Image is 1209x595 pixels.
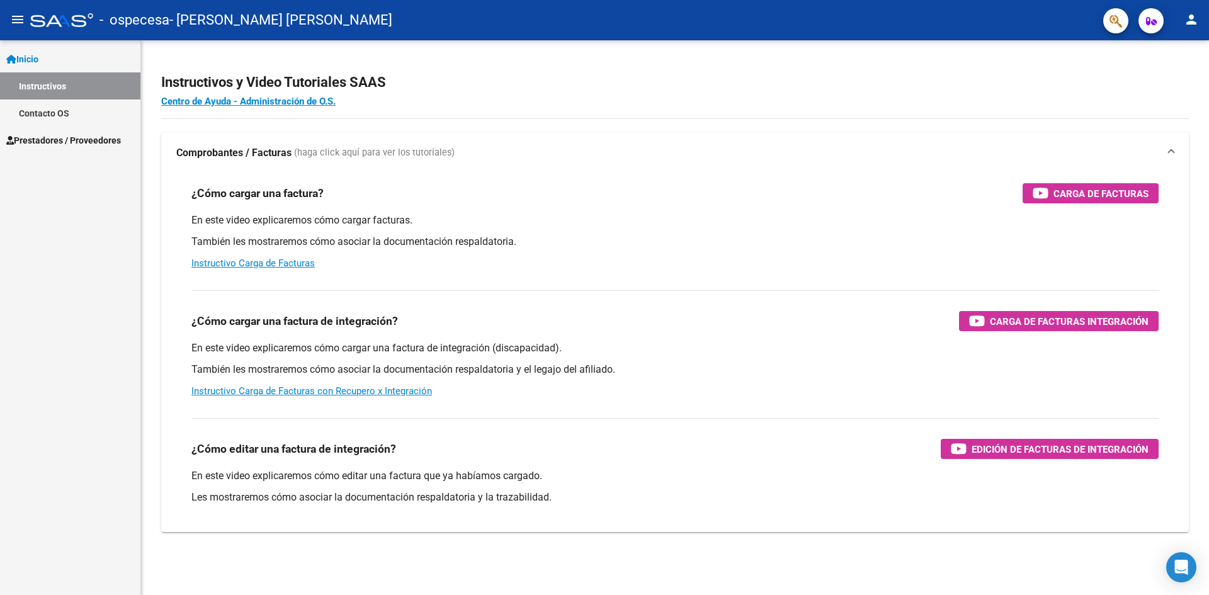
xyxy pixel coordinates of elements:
[169,6,392,34] span: - [PERSON_NAME] [PERSON_NAME]
[294,146,455,160] span: (haga click aquí para ver los tutoriales)
[191,213,1159,227] p: En este video explicaremos cómo cargar facturas.
[99,6,169,34] span: - ospecesa
[191,385,432,397] a: Instructivo Carga de Facturas con Recupero x Integración
[191,490,1159,504] p: Les mostraremos cómo asociar la documentación respaldatoria y la trazabilidad.
[191,363,1159,377] p: También les mostraremos cómo asociar la documentación respaldatoria y el legajo del afiliado.
[161,71,1189,94] h2: Instructivos y Video Tutoriales SAAS
[161,173,1189,532] div: Comprobantes / Facturas (haga click aquí para ver los tutoriales)
[972,441,1149,457] span: Edición de Facturas de integración
[191,235,1159,249] p: También les mostraremos cómo asociar la documentación respaldatoria.
[176,146,292,160] strong: Comprobantes / Facturas
[959,311,1159,331] button: Carga de Facturas Integración
[191,184,324,202] h3: ¿Cómo cargar una factura?
[1053,186,1149,201] span: Carga de Facturas
[6,133,121,147] span: Prestadores / Proveedores
[1166,552,1196,582] div: Open Intercom Messenger
[6,52,38,66] span: Inicio
[191,469,1159,483] p: En este video explicaremos cómo editar una factura que ya habíamos cargado.
[1184,12,1199,27] mat-icon: person
[1023,183,1159,203] button: Carga de Facturas
[191,341,1159,355] p: En este video explicaremos cómo cargar una factura de integración (discapacidad).
[941,439,1159,459] button: Edición de Facturas de integración
[990,314,1149,329] span: Carga de Facturas Integración
[10,12,25,27] mat-icon: menu
[161,96,336,107] a: Centro de Ayuda - Administración de O.S.
[161,133,1189,173] mat-expansion-panel-header: Comprobantes / Facturas (haga click aquí para ver los tutoriales)
[191,440,396,458] h3: ¿Cómo editar una factura de integración?
[191,258,315,269] a: Instructivo Carga de Facturas
[191,312,398,330] h3: ¿Cómo cargar una factura de integración?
